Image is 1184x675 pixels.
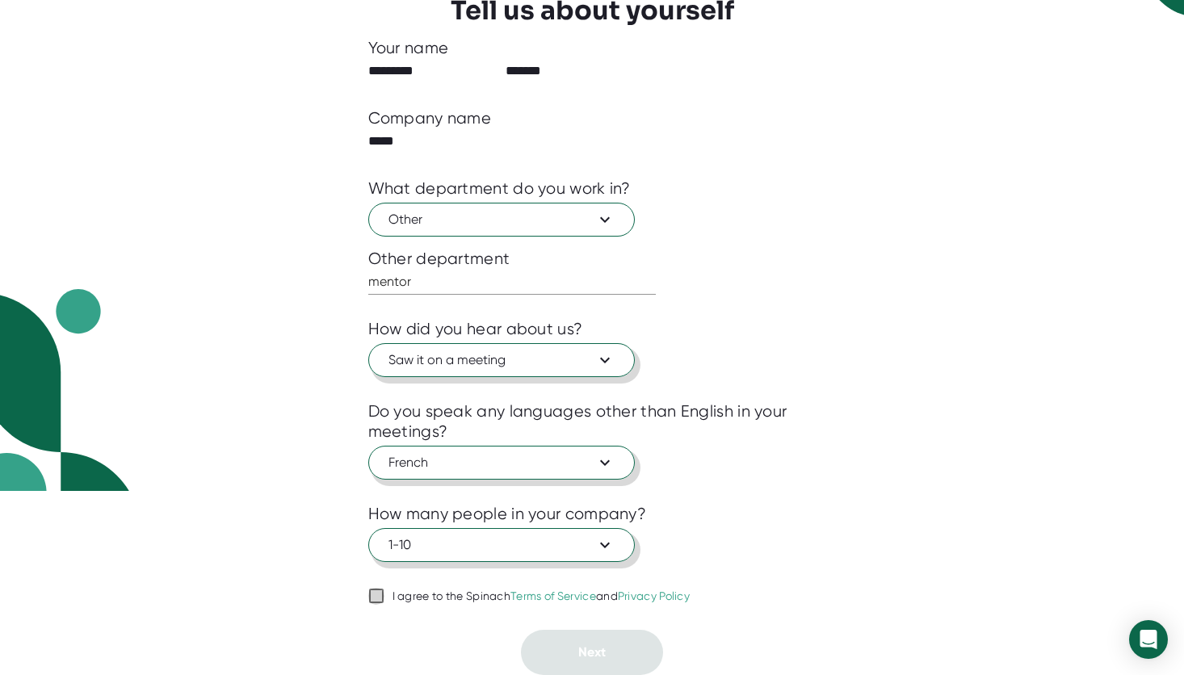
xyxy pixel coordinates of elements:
[368,446,635,480] button: French
[388,210,615,229] span: Other
[388,453,615,472] span: French
[368,528,635,562] button: 1-10
[368,178,631,199] div: What department do you work in?
[368,38,817,58] div: Your name
[578,644,606,660] span: Next
[368,319,583,339] div: How did you hear about us?
[388,535,615,555] span: 1-10
[1129,620,1168,659] div: Open Intercom Messenger
[368,401,817,442] div: Do you speak any languages other than English in your meetings?
[368,108,492,128] div: Company name
[521,630,663,675] button: Next
[388,350,615,370] span: Saw it on a meeting
[368,504,647,524] div: How many people in your company?
[618,589,690,602] a: Privacy Policy
[368,203,635,237] button: Other
[368,343,635,377] button: Saw it on a meeting
[393,589,691,604] div: I agree to the Spinach and
[510,589,596,602] a: Terms of Service
[368,249,817,269] div: Other department
[368,269,656,295] input: What department?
